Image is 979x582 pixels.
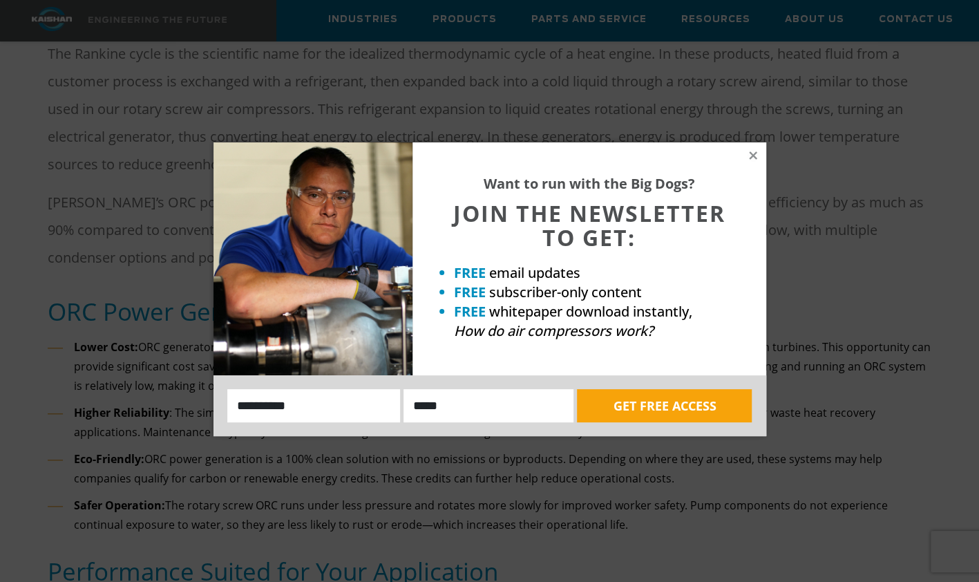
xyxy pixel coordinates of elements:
span: subscriber-only content [489,283,642,301]
strong: FREE [454,302,486,321]
button: GET FREE ACCESS [577,389,752,422]
button: Close [747,149,759,162]
input: Email [403,389,573,422]
strong: FREE [454,283,486,301]
span: JOIN THE NEWSLETTER TO GET: [453,198,725,252]
strong: Want to run with the Big Dogs? [484,174,695,193]
span: whitepaper download instantly, [489,302,692,321]
input: Name: [227,389,401,422]
span: email updates [489,263,580,282]
em: How do air compressors work? [454,321,654,340]
strong: FREE [454,263,486,282]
